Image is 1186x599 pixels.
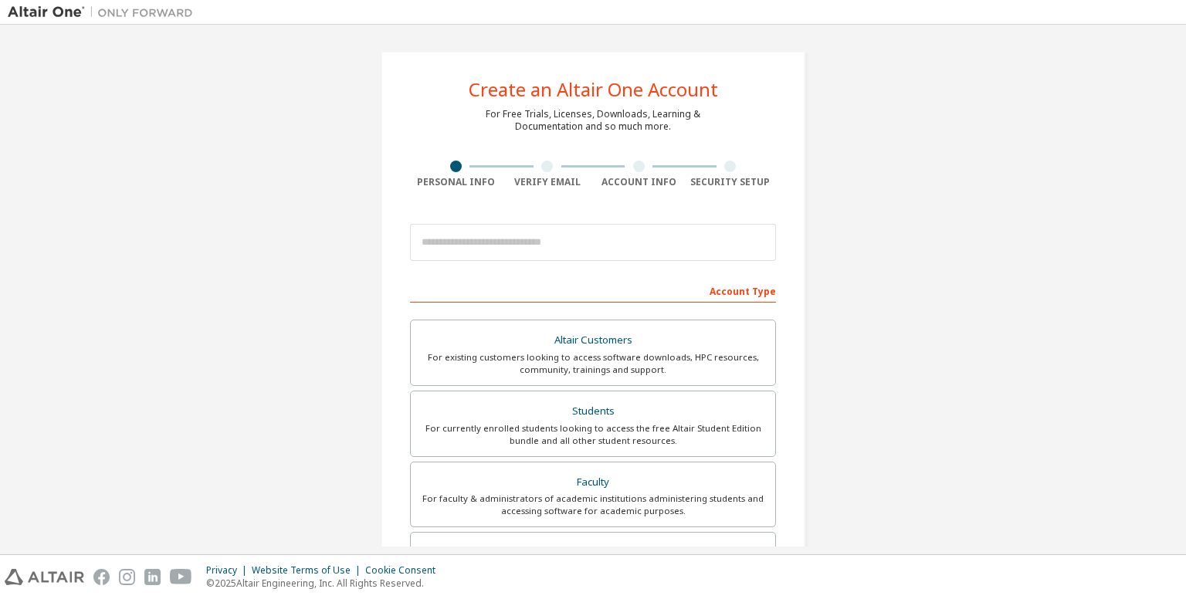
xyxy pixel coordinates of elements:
div: Create an Altair One Account [469,80,718,99]
img: facebook.svg [93,569,110,585]
div: For faculty & administrators of academic institutions administering students and accessing softwa... [420,492,766,517]
div: Security Setup [685,176,777,188]
img: altair_logo.svg [5,569,84,585]
div: Students [420,401,766,422]
p: © 2025 Altair Engineering, Inc. All Rights Reserved. [206,577,445,590]
div: Personal Info [410,176,502,188]
div: For existing customers looking to access software downloads, HPC resources, community, trainings ... [420,351,766,376]
div: Verify Email [502,176,594,188]
img: Altair One [8,5,201,20]
img: instagram.svg [119,569,135,585]
div: Website Terms of Use [252,564,365,577]
div: Privacy [206,564,252,577]
div: Everyone else [420,542,766,563]
div: Cookie Consent [365,564,445,577]
div: Account Type [410,278,776,303]
img: youtube.svg [170,569,192,585]
div: Faculty [420,472,766,493]
img: linkedin.svg [144,569,161,585]
div: Account Info [593,176,685,188]
div: For Free Trials, Licenses, Downloads, Learning & Documentation and so much more. [486,108,700,133]
div: Altair Customers [420,330,766,351]
div: For currently enrolled students looking to access the free Altair Student Edition bundle and all ... [420,422,766,447]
